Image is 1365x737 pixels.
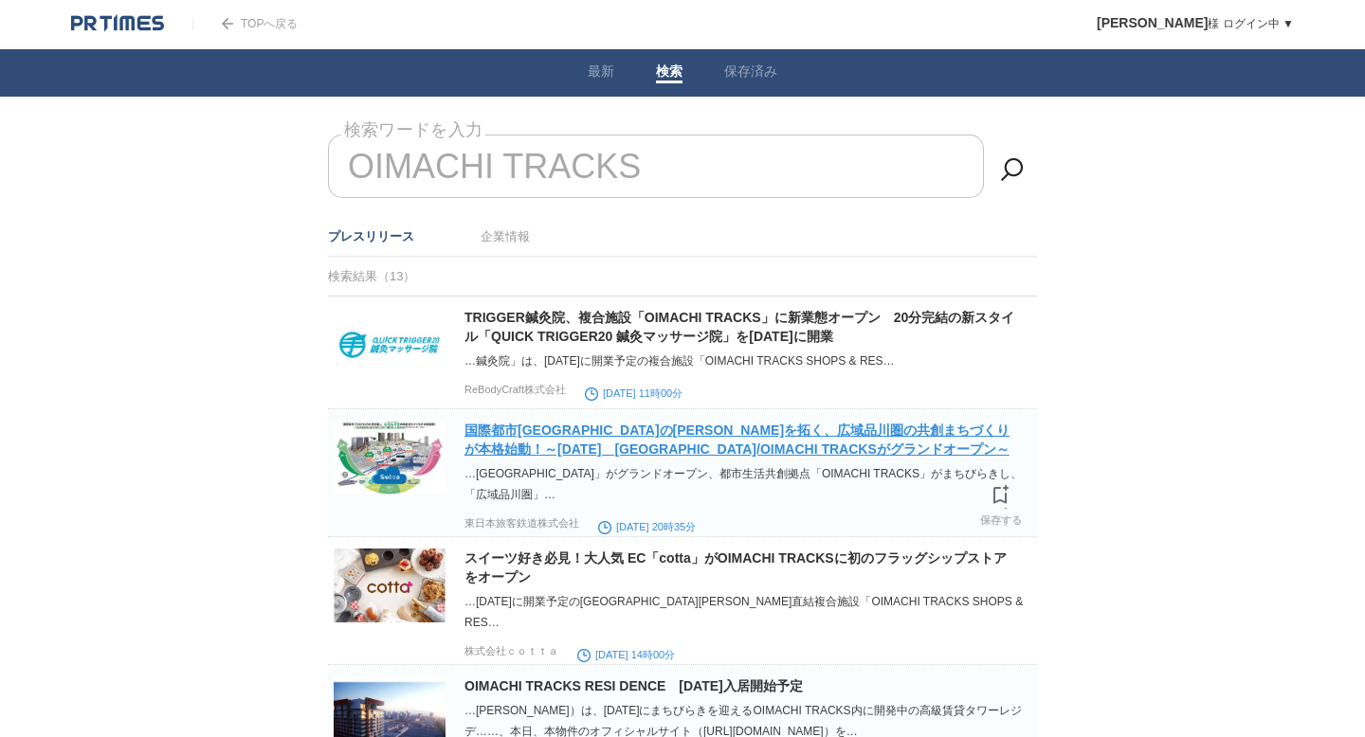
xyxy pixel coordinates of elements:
[464,678,803,693] a: OIMACHI TRACKS RESI DENCE [DATE]入居開始予定
[334,308,446,382] img: 170414-3-090339198ff80379d43d8421936080a4-1062x597.jpg
[328,229,414,243] a: プレスリリース
[464,422,1010,457] a: 国際都市[GEOGRAPHIC_DATA]の[PERSON_NAME]を拓く、広域品川圏の共創まちづくりが本格始動！～[DATE] [GEOGRAPHIC_DATA]/OIMACHI TRACK...
[192,17,298,30] a: TOPへ戻る
[334,548,446,622] img: 5892-103-6953e55611035f957eb7ac2ea0e7f4a7-1500x1000.jpg
[481,229,530,243] a: 企業情報
[598,521,696,532] time: [DATE] 20時35分
[724,63,777,83] a: 保存済み
[464,644,558,658] p: 株式会社ｃｏｔｔａ
[222,18,233,29] img: arrow.png
[1097,17,1294,30] a: [PERSON_NAME]様 ログイン中 ▼
[71,14,164,33] img: logo.png
[1097,15,1208,30] span: [PERSON_NAME]
[464,550,1007,584] a: スイーツ好き必見！大人気 EC「cotta」がOIMACHI TRACKSに初のフラッグシップストアをオープン
[656,63,682,83] a: 検索
[588,63,614,83] a: 最新
[464,516,579,530] p: 東日本旅客鉄道株式会社
[464,310,1014,344] a: TRIGGER鍼灸院、複合施設「OIMACHI TRACKS」に新業態オープン 20分完結の新スタイル「QUICK TRIGGER20 鍼灸マッサージ院」を[DATE]に開業
[585,387,682,399] time: [DATE] 11時00分
[328,257,1037,297] div: 検索結果（13）
[464,383,566,397] p: ReBodyCraft株式会社
[980,479,1022,527] a: 保存する
[464,351,1033,371] div: …鍼灸院」は、[DATE]に開業予定の複合施設「OIMACHI TRACKS SHOPS & RES…
[464,591,1033,633] div: …[DATE]に開業予定の[GEOGRAPHIC_DATA][PERSON_NAME]直結複合施設「OIMACHI TRACKS SHOPS & RES…
[341,116,485,145] label: 検索ワードを入力
[334,421,446,494] img: 17557-1260-241839091f0f345da908d0d407542f77-523x363.png
[464,463,1033,505] div: …[GEOGRAPHIC_DATA]」がグランドオープン、都市生活共創拠点「OIMACHI TRACKS」がまちびらきし、「広域品川圏」…
[577,649,675,660] time: [DATE] 14時00分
